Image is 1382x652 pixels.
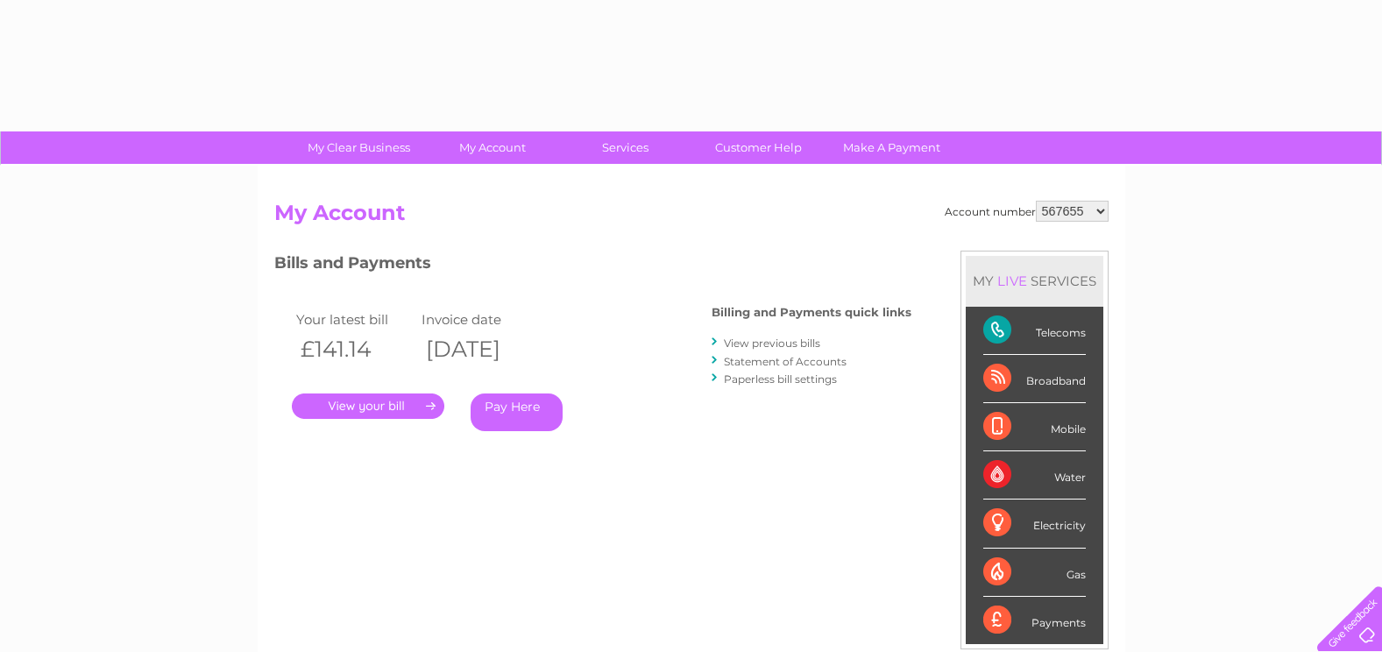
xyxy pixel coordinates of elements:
[994,273,1031,289] div: LIVE
[292,308,418,331] td: Your latest bill
[712,306,911,319] h4: Billing and Payments quick links
[274,251,911,281] h3: Bills and Payments
[724,355,847,368] a: Statement of Accounts
[287,131,431,164] a: My Clear Business
[966,256,1103,306] div: MY SERVICES
[945,201,1109,222] div: Account number
[983,403,1086,451] div: Mobile
[274,201,1109,234] h2: My Account
[983,500,1086,548] div: Electricity
[819,131,964,164] a: Make A Payment
[420,131,564,164] a: My Account
[724,337,820,350] a: View previous bills
[292,331,418,367] th: £141.14
[983,549,1086,597] div: Gas
[417,331,543,367] th: [DATE]
[983,355,1086,403] div: Broadband
[983,597,1086,644] div: Payments
[553,131,698,164] a: Services
[983,451,1086,500] div: Water
[983,307,1086,355] div: Telecoms
[471,393,563,431] a: Pay Here
[686,131,831,164] a: Customer Help
[292,393,444,419] a: .
[417,308,543,331] td: Invoice date
[724,372,837,386] a: Paperless bill settings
